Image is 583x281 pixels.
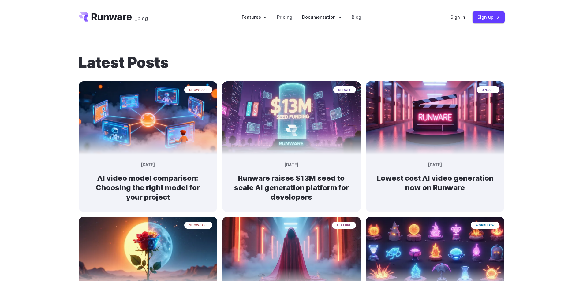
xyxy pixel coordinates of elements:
[222,81,361,155] img: Futuristic city scene with neon lights showing Runware announcement of $13M seed funding in large...
[79,150,217,212] a: Futuristic network of glowing screens showing robots and a person connected to a central digital ...
[428,162,442,168] time: [DATE]
[302,13,342,20] label: Documentation
[141,162,155,168] time: [DATE]
[332,222,356,229] span: feature
[79,54,505,72] h1: Latest Posts
[232,173,351,202] h2: Runware raises $13M seed to scale AI generation platform for developers
[366,81,504,155] img: Neon-lit movie clapperboard with the word 'RUNWARE' in a futuristic server room
[366,150,504,202] a: Neon-lit movie clapperboard with the word 'RUNWARE' in a futuristic server room update [DATE] Low...
[333,86,356,93] span: update
[450,13,465,20] a: Sign in
[277,13,292,20] a: Pricing
[184,222,212,229] span: showcase
[184,86,212,93] span: showcase
[135,12,148,22] a: _blog
[352,13,361,20] a: Blog
[88,173,207,202] h2: AI video model comparison: Choosing the right model for your project
[79,12,132,22] a: Go to /
[242,13,267,20] label: Features
[471,222,499,229] span: workflow
[477,86,499,93] span: update
[473,11,505,23] a: Sign up
[376,173,495,192] h2: Lowest cost AI video generation now on Runware
[285,162,298,168] time: [DATE]
[135,16,148,21] span: _blog
[222,150,361,212] a: Futuristic city scene with neon lights showing Runware announcement of $13M seed funding in large...
[79,81,217,155] img: Futuristic network of glowing screens showing robots and a person connected to a central digital ...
